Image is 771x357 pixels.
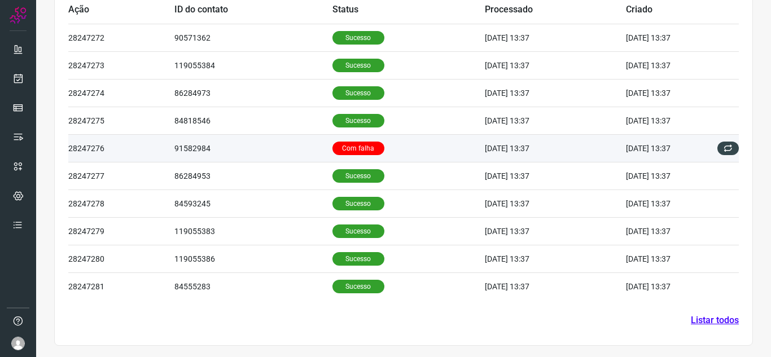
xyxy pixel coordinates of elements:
p: Sucesso [332,252,384,266]
p: Sucesso [332,224,384,238]
td: [DATE] 13:37 [485,79,626,107]
td: [DATE] 13:37 [485,189,626,217]
p: Sucesso [332,169,384,183]
td: [DATE] 13:37 [485,51,626,79]
td: [DATE] 13:37 [485,24,626,51]
a: Listar todos [691,314,739,327]
p: Sucesso [332,280,384,293]
p: Sucesso [332,59,384,72]
td: 119055384 [174,51,332,79]
p: Sucesso [332,114,384,127]
td: [DATE] 13:37 [626,51,705,79]
td: [DATE] 13:37 [626,272,705,300]
td: [DATE] 13:37 [485,107,626,134]
td: 28247274 [68,79,174,107]
td: 86284953 [174,162,332,189]
td: 28247280 [68,245,174,272]
td: [DATE] 13:37 [626,79,705,107]
td: [DATE] 13:37 [626,245,705,272]
td: [DATE] 13:37 [485,217,626,245]
td: [DATE] 13:37 [626,217,705,245]
td: 86284973 [174,79,332,107]
td: [DATE] 13:37 [626,162,705,189]
td: 84593245 [174,189,332,217]
td: [DATE] 13:37 [626,24,705,51]
td: 28247277 [68,162,174,189]
p: Sucesso [332,197,384,210]
td: [DATE] 13:37 [626,134,705,162]
td: 84555283 [174,272,332,300]
p: Com falha [332,142,384,155]
td: 28247272 [68,24,174,51]
td: [DATE] 13:37 [485,272,626,300]
td: 90571362 [174,24,332,51]
td: 28247281 [68,272,174,300]
img: avatar-user-boy.jpg [11,337,25,350]
td: 28247275 [68,107,174,134]
td: [DATE] 13:37 [485,134,626,162]
td: 28247273 [68,51,174,79]
img: Logo [10,7,27,24]
td: [DATE] 13:37 [626,107,705,134]
td: 119055383 [174,217,332,245]
td: 28247278 [68,189,174,217]
td: 91582984 [174,134,332,162]
td: [DATE] 13:37 [626,189,705,217]
td: 28247279 [68,217,174,245]
td: 119055386 [174,245,332,272]
td: 84818546 [174,107,332,134]
td: 28247276 [68,134,174,162]
td: [DATE] 13:37 [485,162,626,189]
td: [DATE] 13:37 [485,245,626,272]
p: Sucesso [332,31,384,45]
p: Sucesso [332,86,384,100]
